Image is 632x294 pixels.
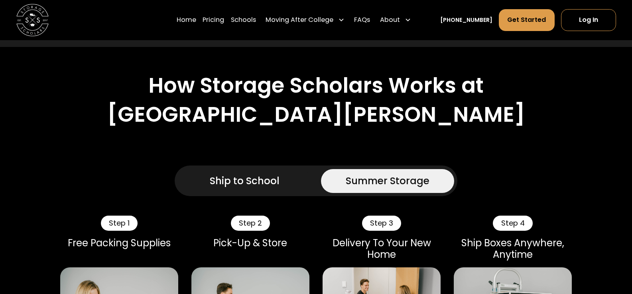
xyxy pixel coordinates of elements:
[440,16,492,24] a: [PHONE_NUMBER]
[231,216,270,231] div: Step 2
[101,216,138,231] div: Step 1
[499,9,555,31] a: Get Started
[203,9,224,31] a: Pricing
[231,9,256,31] a: Schools
[346,174,429,188] div: Summer Storage
[561,9,616,31] a: Log In
[60,237,179,249] div: Free Packing Supplies
[493,216,533,231] div: Step 4
[323,237,441,260] div: Delivery To Your New Home
[177,9,196,31] a: Home
[210,174,280,188] div: Ship to School
[148,73,484,98] h2: How Storage Scholars Works at
[362,216,402,231] div: Step 3
[16,4,49,36] img: Storage Scholars main logo
[262,9,348,31] div: Moving After College
[380,15,400,25] div: About
[377,9,415,31] div: About
[354,9,370,31] a: FAQs
[107,102,525,127] h2: [GEOGRAPHIC_DATA][PERSON_NAME]
[191,237,310,249] div: Pick-Up & Store
[266,15,333,25] div: Moving After College
[454,237,572,260] div: Ship Boxes Anywhere, Anytime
